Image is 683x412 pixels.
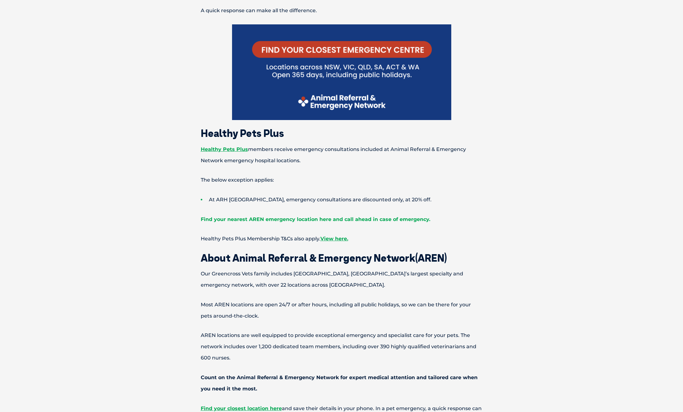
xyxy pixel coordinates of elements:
[415,252,447,264] span: (AREN)
[201,8,317,13] span: A quick response can make all the difference.
[320,236,348,242] a: View here.
[201,146,248,152] a: Healthy Pets Plus
[232,24,451,120] img: Find your local emergency centre
[201,302,471,319] span: Most AREN locations are open 24/7 or after hours, including all public holidays, so we can be the...
[179,233,504,244] p: Healthy Pets Plus Membership T&Cs also apply.
[201,252,415,264] span: About Animal Referral & Emergency Network
[201,405,282,411] a: Find your closest location here
[201,374,478,392] span: Count on the Animal Referral & Emergency Network for expert medical attention and tailored care w...
[179,144,504,166] p: members receive emergency consultations included at Animal Referral & Emergency Network emergency...
[179,128,504,138] h2: Healthy Pets Plus
[179,174,504,186] p: The below exception applies:
[201,332,476,361] span: AREN locations are well equipped to provide exceptional emergency and specialist care for your pe...
[201,194,504,205] li: At ARH [GEOGRAPHIC_DATA], emergency consultations are discounted only, at 20% off.
[201,216,430,222] a: Find your nearest AREN emergency location here and call ahead in case of emergency.
[201,271,463,288] span: Our Greencross Vets family includes [GEOGRAPHIC_DATA], [GEOGRAPHIC_DATA]’s largest specialty and ...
